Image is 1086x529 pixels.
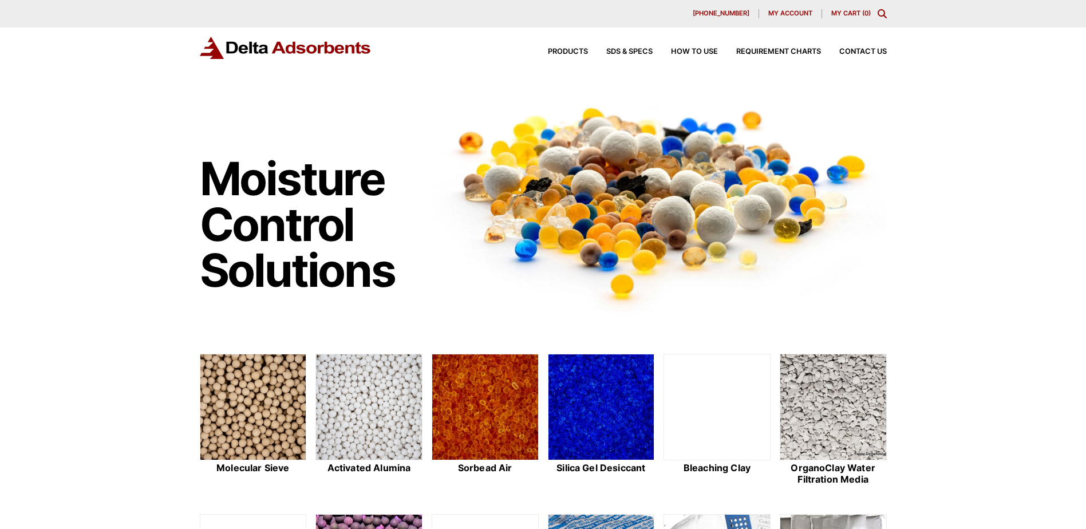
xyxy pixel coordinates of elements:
[759,9,822,18] a: My account
[200,156,421,293] h1: Moisture Control Solutions
[768,10,812,17] span: My account
[671,48,718,56] span: How to Use
[664,463,771,473] h2: Bleaching Clay
[878,9,887,18] div: Toggle Modal Content
[864,9,868,17] span: 0
[606,48,653,56] span: SDS & SPECS
[548,463,655,473] h2: Silica Gel Desiccant
[315,463,422,473] h2: Activated Alumina
[548,48,588,56] span: Products
[780,354,887,487] a: OrganoClay Water Filtration Media
[315,354,422,487] a: Activated Alumina
[200,463,307,473] h2: Molecular Sieve
[718,48,821,56] a: Requirement Charts
[548,354,655,487] a: Silica Gel Desiccant
[664,354,771,487] a: Bleaching Clay
[736,48,821,56] span: Requirement Charts
[432,86,887,317] img: Image
[432,354,539,487] a: Sorbead Air
[432,463,539,473] h2: Sorbead Air
[831,9,871,17] a: My Cart (0)
[588,48,653,56] a: SDS & SPECS
[693,10,749,17] span: [PHONE_NUMBER]
[839,48,887,56] span: Contact Us
[821,48,887,56] a: Contact Us
[200,354,307,487] a: Molecular Sieve
[684,9,759,18] a: [PHONE_NUMBER]
[780,463,887,484] h2: OrganoClay Water Filtration Media
[530,48,588,56] a: Products
[653,48,718,56] a: How to Use
[200,37,372,59] img: Delta Adsorbents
